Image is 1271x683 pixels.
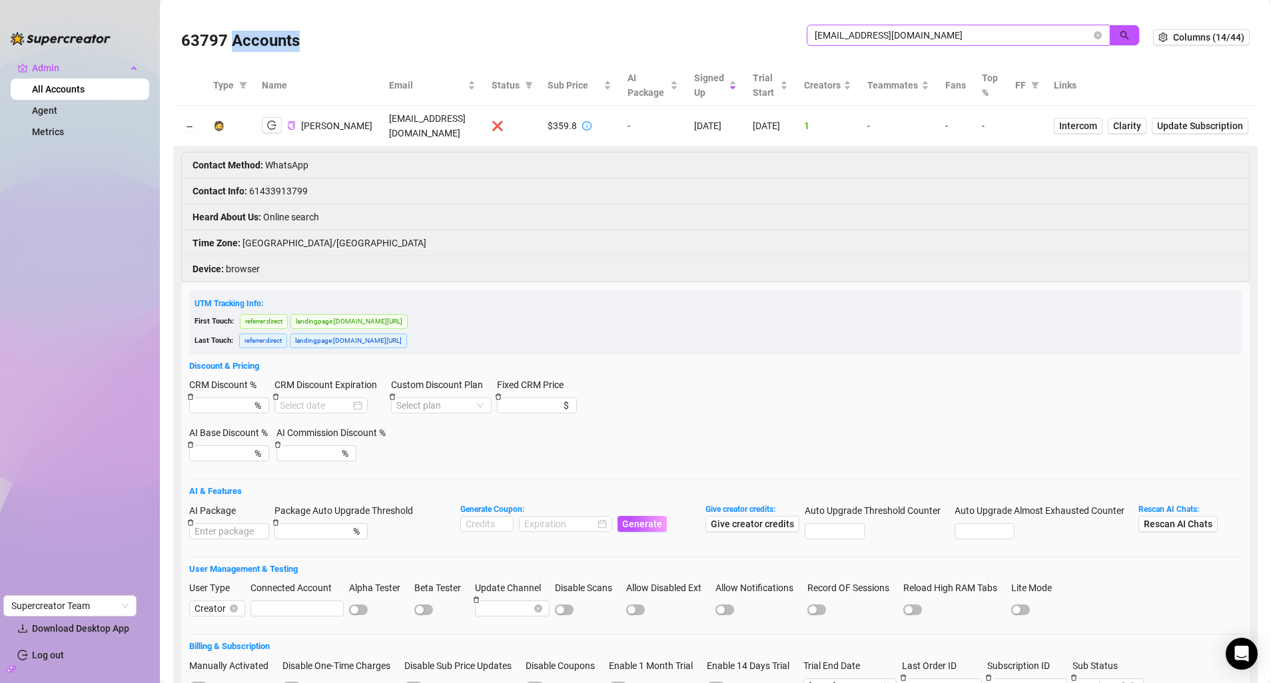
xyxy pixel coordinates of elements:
strong: Contact Info : [193,186,247,196]
span: close-circle [534,604,542,612]
td: [EMAIL_ADDRESS][DOMAIN_NAME] [381,106,484,146]
label: Manually Activated [189,658,277,673]
input: Credits [461,517,513,531]
span: search [1120,31,1129,40]
strong: Device : [193,264,224,274]
a: Agent [32,105,57,116]
span: delete [272,393,279,400]
a: All Accounts [32,84,85,95]
span: Trial Start [753,71,777,100]
span: Clarity [1113,118,1141,133]
label: Disable Coupons [526,658,604,673]
span: delete [1070,674,1077,681]
label: CRM Discount % [189,377,265,392]
label: Enable 14 Days Trial [707,658,798,673]
button: Record OF Sessions [807,604,826,615]
a: Metrics [32,126,64,137]
div: $359.8 [548,118,577,133]
span: referrer : direct [239,334,287,348]
span: Sub Price [548,78,601,93]
strong: Contact Method : [193,160,263,170]
label: AI Package [189,503,244,518]
th: Teammates [859,65,937,106]
button: Give creator credits [705,516,799,532]
a: Intercom [1054,118,1102,134]
th: Name [254,65,381,106]
span: build [7,664,16,674]
label: Custom Discount Plan [391,377,492,392]
th: Creators [796,65,859,106]
button: logout [262,117,282,133]
th: Sub Price [540,65,620,106]
span: logout [267,120,276,130]
span: Type [213,78,234,93]
input: AI Package [189,523,269,539]
td: [DATE] [745,106,796,146]
button: Beta Tester [414,604,433,615]
input: Fixed CRM Price [502,398,561,413]
button: Allow Notifications [715,604,734,615]
button: Lite Mode [1011,604,1030,615]
li: Online search [182,204,1249,230]
label: Fixed CRM Price [497,377,572,392]
label: Trial End Date [803,658,869,673]
span: delete [187,393,194,400]
button: Disable Scans [555,604,574,615]
span: landingpage : [DOMAIN_NAME][URL] [290,314,408,329]
label: Package Auto Upgrade Threshold [274,503,422,518]
span: Rescan AI Chats [1144,519,1212,529]
label: Last Order ID [902,658,965,673]
button: Alpha Tester [349,604,368,615]
span: filter [1031,81,1039,89]
li: WhatsApp [182,152,1249,178]
span: Admin [32,57,127,79]
th: AI Package [620,65,686,106]
label: Subscription ID [987,658,1059,673]
span: delete [389,393,396,400]
span: delete [272,519,279,526]
label: AI Commission Discount % [276,425,394,440]
span: Teammates [867,78,919,93]
span: AI Package [628,71,667,100]
label: Reload High RAM Tabs [903,580,1006,595]
button: Collapse row [184,121,195,132]
span: info-circle [582,121,592,130]
label: Disable One-Time Charges [282,658,399,673]
span: 1 [804,120,809,131]
span: UTM Tracking Info: [195,299,263,308]
span: Creators [804,78,841,93]
span: filter [239,81,247,89]
span: - [867,120,870,131]
li: browser [182,256,1249,282]
button: Allow Disabled Ext [626,604,645,615]
label: Auto Upgrade Almost Exhausted Counter [955,503,1133,518]
input: Search by UID / Name / Email / Creator Username [815,28,1091,43]
span: delete [985,674,992,681]
span: filter [1029,75,1042,95]
span: Update Subscription [1157,120,1243,131]
label: Connected Account [250,580,340,595]
span: Intercom [1059,118,1097,133]
label: Alpha Tester [349,580,409,595]
strong: Generate Coupon: [460,505,524,514]
h5: Discount & Pricing [189,359,1242,373]
span: Download Desktop App [32,623,129,634]
input: AI Commission Discount % [282,446,339,461]
input: Package Auto Upgrade Threshold [280,524,350,539]
span: crown [17,63,28,73]
input: Expiration [524,517,595,531]
span: delete [274,441,281,448]
span: Supercreator Team [11,596,129,616]
th: Top % [974,65,1007,106]
strong: Give creator credits: [705,505,775,514]
label: Allow Disabled Ext [626,580,710,595]
span: Columns (14/44) [1173,32,1244,43]
h5: AI & Features [189,485,1242,498]
label: Lite Mode [1011,580,1060,595]
span: delete [187,441,194,448]
button: Reload High RAM Tabs [903,604,922,615]
label: Allow Notifications [715,580,802,595]
span: filter [522,75,536,95]
span: filter [525,81,533,89]
th: Signed Up [686,65,745,106]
